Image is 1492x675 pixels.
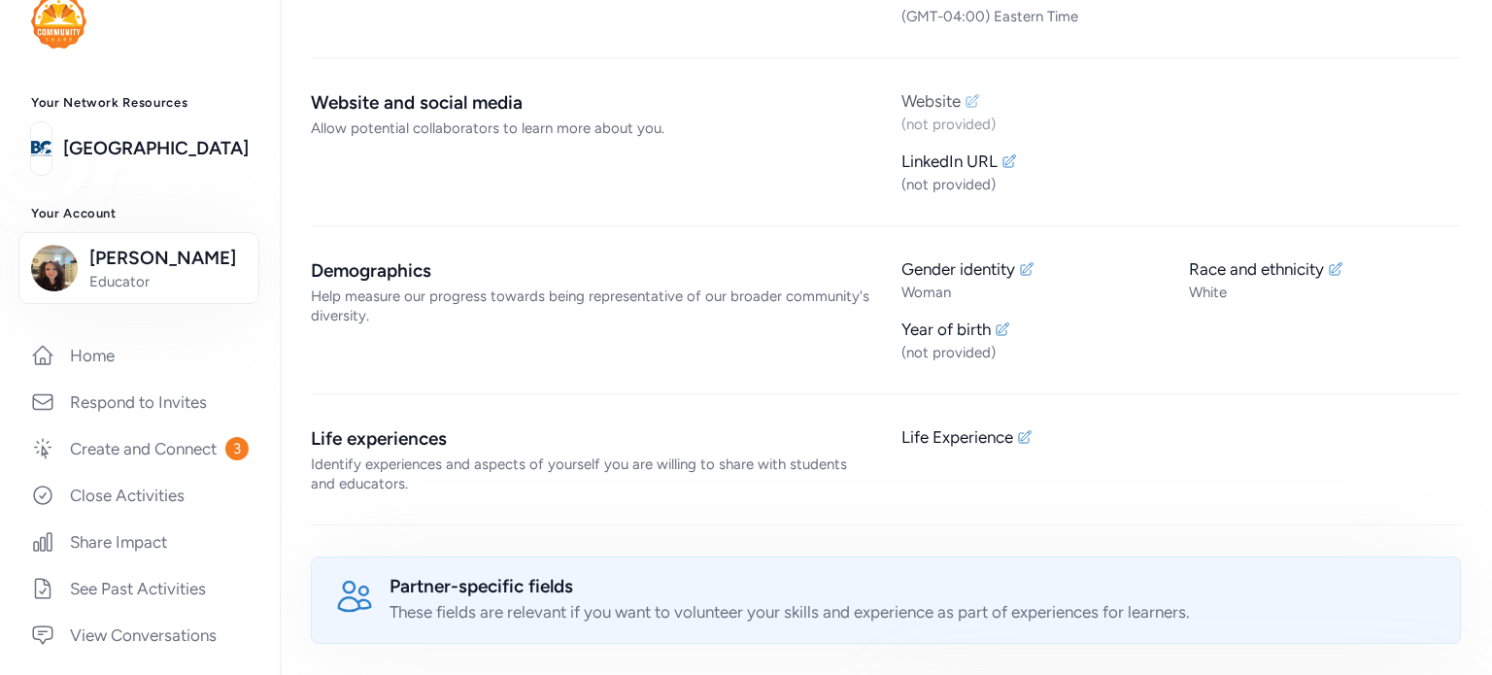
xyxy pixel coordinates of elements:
span: [PERSON_NAME] [89,245,247,272]
div: White [1189,283,1461,302]
div: Allow potential collaborators to learn more about you. [311,118,870,138]
h3: Your Account [31,206,249,221]
div: Race and ethnicity [1189,257,1324,281]
a: [GEOGRAPHIC_DATA] [63,135,249,162]
div: Year of birth [901,318,991,341]
h3: Your Network Resources [31,95,249,111]
img: logo [31,127,51,170]
div: Website and social media [311,89,870,117]
a: See Past Activities [16,567,264,610]
div: Help measure our progress towards being representative of our broader community's diversity. [311,287,870,325]
div: (not provided) [901,175,1461,194]
a: View Conversations [16,614,264,657]
div: These fields are relevant if you want to volunteer your skills and experience as part of experien... [390,600,1437,624]
div: LinkedIn URL [901,150,998,173]
span: 3 [225,437,249,460]
div: Partner-specific fields [390,573,1437,600]
div: Woman [901,283,1173,302]
a: Create and Connect3 [16,427,264,470]
div: Identify experiences and aspects of yourself you are willing to share with students and educators. [311,455,870,493]
div: Life experiences [311,425,870,453]
div: Demographics [311,257,870,285]
span: Educator [89,272,247,291]
a: Share Impact [16,521,264,563]
a: Home [16,334,264,377]
div: (not provided) [901,343,1173,362]
a: Close Activities [16,474,264,517]
button: [PERSON_NAME]Educator [18,232,259,304]
a: Respond to Invites [16,381,264,423]
div: Gender identity [901,257,1015,281]
div: (not provided) [901,115,1461,134]
div: Life Experience [901,425,1013,449]
div: Website [901,89,961,113]
div: (GMT-04:00) Eastern Time [901,7,1461,26]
